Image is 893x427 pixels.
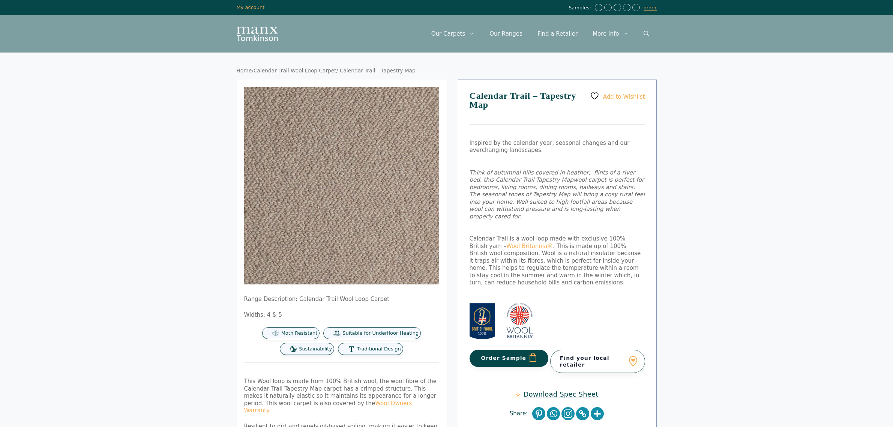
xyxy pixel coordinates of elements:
p: Range Description: Calendar Trail Wool Loop Carpet [244,296,439,303]
span: Moth Resistant [281,330,318,337]
a: Pinterest [532,407,545,420]
a: Our Ranges [482,23,530,45]
nav: Primary [424,23,657,45]
a: Find your local retailer [550,350,645,373]
button: Order Sample [470,350,549,367]
p: This Wool loop is made from 100% British wool, the wool fibre of the Calendar Trail Tapestry Map ... [244,378,439,415]
em: Think of autumnal hills covered in heather, flints of a river bed, this Calendar Trail Tapestry Map [470,169,635,183]
a: Add to Wishlist [590,91,645,101]
a: order [644,5,657,11]
a: Copy Link [576,407,589,420]
a: My account [237,5,265,10]
a: More Info [585,23,636,45]
a: Calendar Trail Wool Loop Carpet [254,68,336,74]
a: Open Search Bar [636,23,657,45]
a: Our Carpets [424,23,482,45]
span: Sustainability [299,346,332,352]
nav: Breadcrumb [237,68,657,74]
p: Calendar Trail is a wool loop made with exclusive 100% British yarn – . This is made up of 100% B... [470,235,645,287]
a: Whatsapp [547,407,560,420]
a: Find a Retailer [530,23,585,45]
span: Add to Wishlist [603,93,645,100]
span: Suitable for Underfloor Heating [342,330,419,337]
a: Wool Britannia® [506,243,553,250]
a: Instagram [561,407,575,420]
span: Traditional Design [357,346,401,352]
a: Home [237,68,252,74]
a: Download Spec Sheet [516,390,598,398]
em: wool carpet is perfect for bedrooms, living rooms, dining rooms, hallways and stairs. The seasona... [470,176,645,220]
h1: Calendar Trail – Tapestry Map [470,91,645,125]
span: Samples: [569,5,593,11]
span: Share: [510,410,531,418]
a: Wool Owners Warranty. [244,400,412,414]
p: Widths: 4 & 5 [244,311,439,319]
p: Inspired by the calendar year, seasonal changes and our everchanging landscapes. [470,140,645,154]
img: Manx Tomkinson [237,27,278,41]
a: More [591,407,604,420]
